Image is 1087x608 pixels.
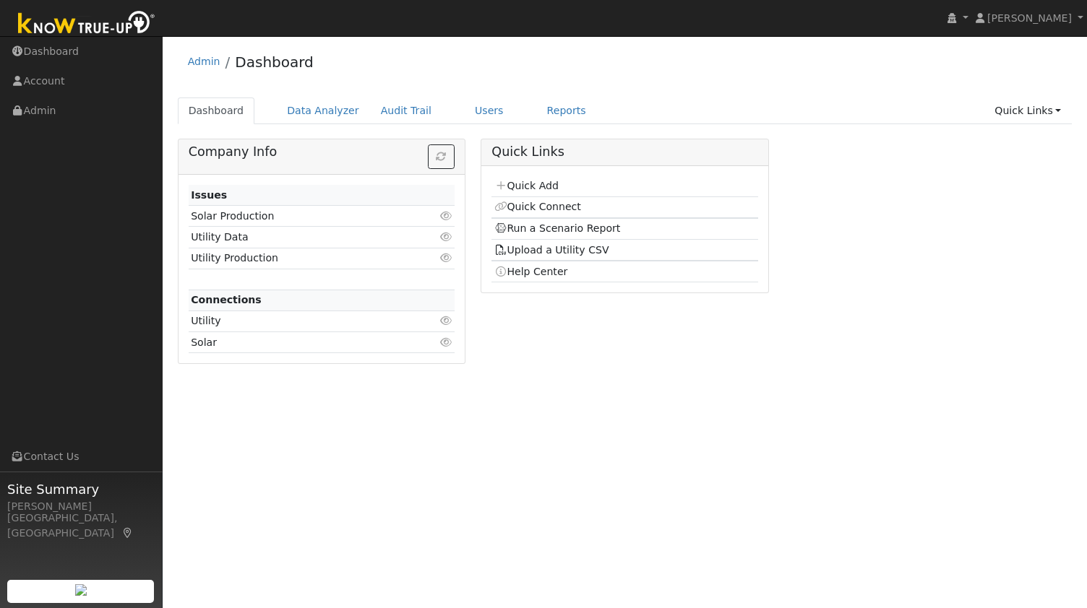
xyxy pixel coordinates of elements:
td: Solar [189,332,412,353]
a: Audit Trail [370,97,442,124]
a: Help Center [494,266,568,277]
a: Users [464,97,515,124]
a: Quick Links [984,97,1072,124]
a: Quick Add [494,180,559,191]
td: Solar Production [189,206,412,227]
i: Click to view [439,232,452,242]
div: [PERSON_NAME] [7,499,155,514]
img: retrieve [75,584,87,596]
span: Site Summary [7,479,155,499]
a: Run a Scenario Report [494,222,621,234]
a: Quick Connect [494,201,581,212]
i: Click to view [439,253,452,263]
i: Click to view [439,316,452,326]
strong: Issues [191,189,227,201]
a: Reports [536,97,597,124]
i: Click to view [439,337,452,347]
a: Map [121,527,134,539]
a: Dashboard [178,97,255,124]
a: Upload a Utility CSV [494,244,609,256]
span: [PERSON_NAME] [987,12,1072,24]
strong: Connections [191,294,262,305]
div: [GEOGRAPHIC_DATA], [GEOGRAPHIC_DATA] [7,511,155,541]
td: Utility Data [189,227,412,248]
h5: Quick Links [491,144,757,160]
a: Data Analyzer [276,97,370,124]
td: Utility [189,310,412,331]
h5: Company Info [189,144,455,160]
img: Know True-Up [11,8,163,40]
td: Utility Production [189,248,412,269]
a: Dashboard [235,53,314,71]
a: Admin [188,56,220,67]
i: Click to view [439,211,452,221]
